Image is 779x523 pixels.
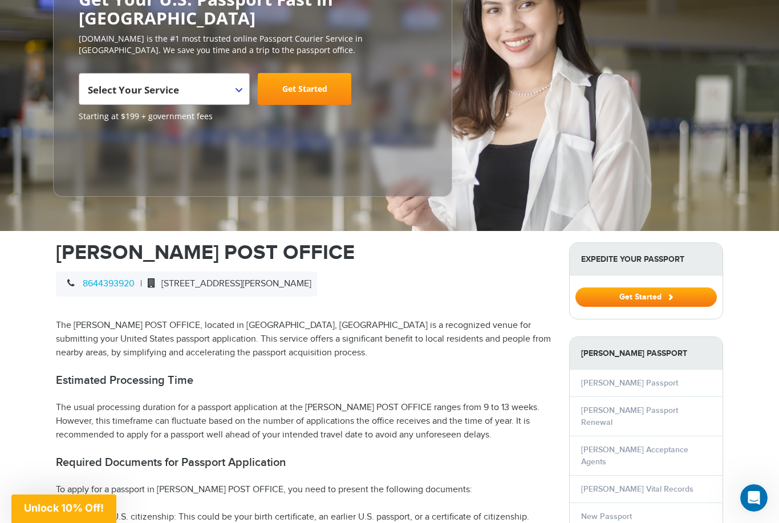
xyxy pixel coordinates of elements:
[24,502,104,514] span: Unlock 10% Off!
[258,73,351,105] a: Get Started
[79,73,250,105] span: Select Your Service
[56,242,552,263] h1: [PERSON_NAME] POST OFFICE
[79,33,427,56] p: [DOMAIN_NAME] is the #1 most trusted online Passport Courier Service in [GEOGRAPHIC_DATA]. We sav...
[79,128,164,185] iframe: Customer reviews powered by Trustpilot
[88,78,238,110] span: Select Your Service
[56,374,552,387] h2: Estimated Processing Time
[56,483,552,497] p: To apply for a passport in [PERSON_NAME] POST OFFICE, you need to present the following documents:
[581,484,693,494] a: [PERSON_NAME] Vital Records
[56,271,317,297] div: |
[79,111,427,122] span: Starting at $199 + government fees
[581,445,688,467] a: [PERSON_NAME] Acceptance Agents
[575,287,717,307] button: Get Started
[142,278,311,289] span: [STREET_ADDRESS][PERSON_NAME]
[575,292,717,301] a: Get Started
[88,83,179,96] span: Select Your Service
[570,243,723,275] strong: Expedite Your Passport
[570,337,723,370] strong: [PERSON_NAME] Passport
[11,494,116,523] div: Unlock 10% Off!
[581,378,678,388] a: [PERSON_NAME] Passport
[740,484,768,512] iframe: Intercom live chat
[56,319,552,360] p: The [PERSON_NAME] POST OFFICE, located in [GEOGRAPHIC_DATA], [GEOGRAPHIC_DATA] is a recognized ve...
[581,406,678,427] a: [PERSON_NAME] Passport Renewal
[83,278,135,289] a: 8644393920
[581,512,632,521] a: New Passport
[56,456,552,469] h2: Required Documents for Passport Application
[56,401,552,442] p: The usual processing duration for a passport application at the [PERSON_NAME] POST OFFICE ranges ...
